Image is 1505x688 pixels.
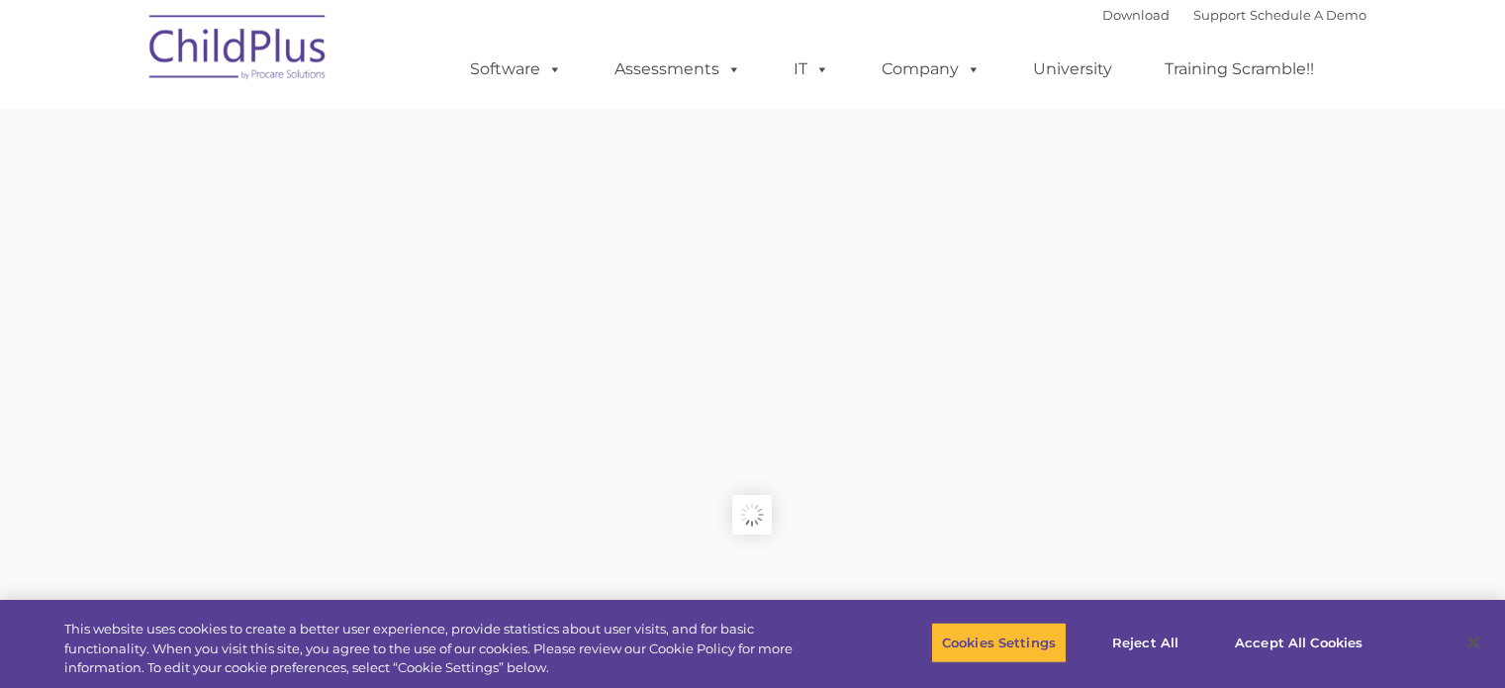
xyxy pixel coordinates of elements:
[1083,622,1207,663] button: Reject All
[1013,49,1132,89] a: University
[931,622,1067,663] button: Cookies Settings
[1102,7,1366,23] font: |
[1224,622,1373,663] button: Accept All Cookies
[595,49,761,89] a: Assessments
[774,49,849,89] a: IT
[64,620,828,678] div: This website uses cookies to create a better user experience, provide statistics about user visit...
[140,1,337,100] img: ChildPlus by Procare Solutions
[862,49,1000,89] a: Company
[450,49,582,89] a: Software
[1452,621,1495,664] button: Close
[1250,7,1366,23] a: Schedule A Demo
[1102,7,1170,23] a: Download
[1145,49,1334,89] a: Training Scramble!!
[1193,7,1246,23] a: Support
